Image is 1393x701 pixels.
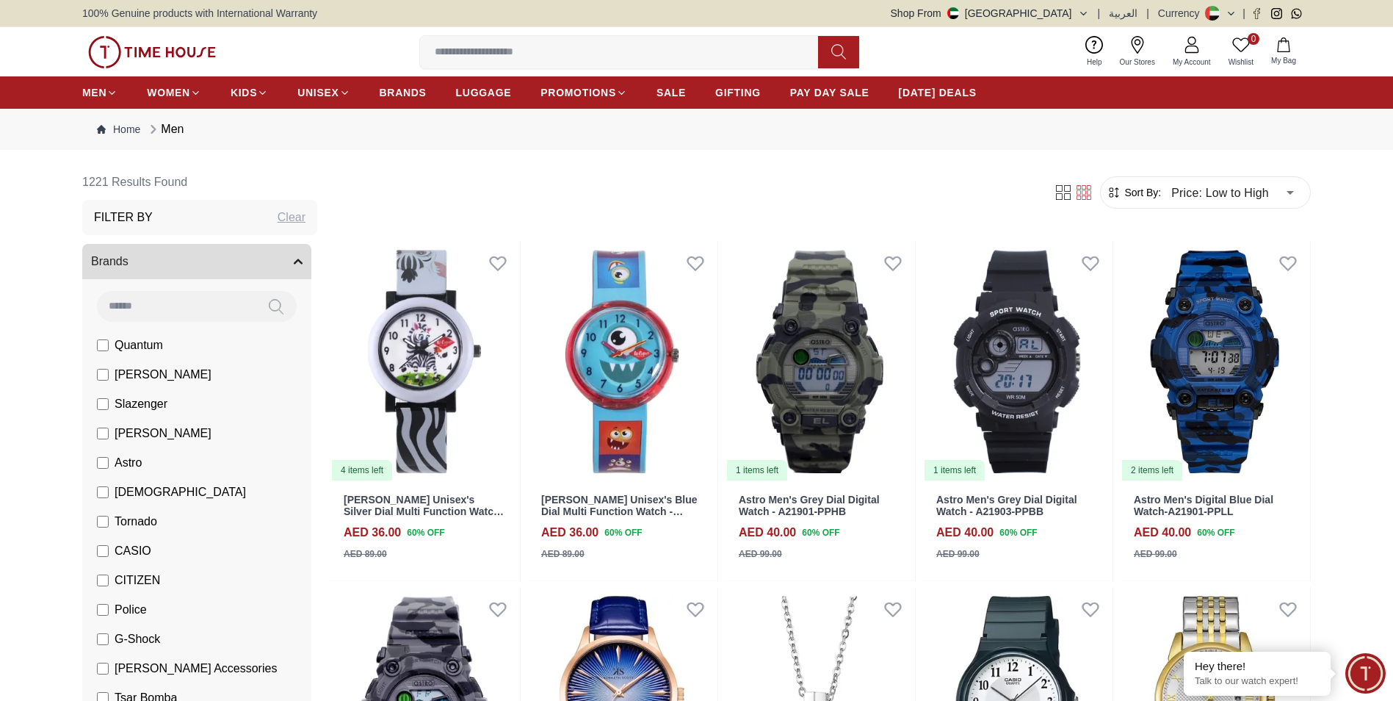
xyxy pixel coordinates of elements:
span: 60 % OFF [999,526,1037,539]
span: [PERSON_NAME] Accessories [115,660,277,677]
div: 4 items left [332,460,392,481]
div: AED 99.00 [739,547,782,561]
h4: AED 40.00 [739,524,796,542]
span: 0 [1248,33,1259,45]
span: PROMOTIONS [540,85,616,100]
span: My Account [1167,57,1217,68]
img: Astro Men's Grey Dial Digital Watch - A21901-PPHB [724,241,915,482]
div: Hey there! [1195,659,1320,674]
a: Astro Men's Grey Dial Digital Watch - A21903-PPBB [936,494,1077,518]
img: Astro Men's Grey Dial Digital Watch - A21903-PPBB [922,241,1112,482]
img: Lee Cooper Unisex's Blue Dial Multi Function Watch - LC.K.4.899 [527,241,717,482]
input: [PERSON_NAME] Accessories [97,663,109,675]
span: 60 % OFF [604,526,642,539]
input: Tornado [97,516,109,528]
span: MEN [82,85,106,100]
span: 60 % OFF [407,526,444,539]
h4: AED 36.00 [344,524,401,542]
input: G-Shock [97,633,109,645]
span: Brands [91,253,129,270]
span: SALE [656,85,686,100]
span: GIFTING [715,85,761,100]
span: Astro [115,454,142,472]
span: CITIZEN [115,572,160,589]
button: العربية [1109,6,1137,21]
img: Astro Men's Digital Blue Dial Watch-A21901-PPLL [1119,241,1310,482]
h4: AED 40.00 [1134,524,1191,542]
span: | [1146,6,1149,21]
a: Our Stores [1111,33,1164,71]
div: AED 89.00 [541,547,585,561]
span: BRANDS [380,85,427,100]
a: 0Wishlist [1220,33,1262,71]
a: Astro Men's Grey Dial Digital Watch - A21901-PPHB1 items left [724,241,915,482]
a: [PERSON_NAME] Unisex's Blue Dial Multi Function Watch - LC.K.4.899 [541,494,698,531]
span: Our Stores [1114,57,1161,68]
h4: AED 36.00 [541,524,598,542]
h4: AED 40.00 [936,524,994,542]
span: | [1098,6,1101,21]
a: Astro Men's Grey Dial Digital Watch - A21903-PPBB1 items left [922,241,1112,482]
span: UNISEX [297,85,339,100]
a: Facebook [1251,8,1262,19]
div: Currency [1158,6,1206,21]
span: [DEMOGRAPHIC_DATA] [115,483,246,501]
a: SALE [656,79,686,106]
span: Help [1081,57,1108,68]
input: Astro [97,457,109,469]
div: AED 99.00 [1134,547,1177,561]
input: Police [97,604,109,616]
span: CASIO [115,542,151,560]
nav: Breadcrumb [82,109,1311,150]
a: PROMOTIONS [540,79,627,106]
a: KIDS [231,79,268,106]
div: 1 items left [727,460,787,481]
span: [PERSON_NAME] [115,366,211,384]
span: [PERSON_NAME] [115,425,211,442]
span: 60 % OFF [1197,526,1234,539]
div: AED 89.00 [344,547,387,561]
a: WOMEN [147,79,201,106]
a: [DATE] DEALS [899,79,977,106]
button: Shop From[GEOGRAPHIC_DATA] [891,6,1089,21]
span: My Bag [1265,55,1302,66]
div: Men [146,121,184,138]
input: [DEMOGRAPHIC_DATA] [97,486,109,498]
p: Talk to our watch expert! [1195,675,1320,688]
span: 60 % OFF [802,526,839,539]
span: G-Shock [115,630,160,648]
input: [PERSON_NAME] [97,369,109,381]
img: Lee Cooper Unisex's Silver Dial Multi Function Watch - LC.K.2.636 [329,241,520,482]
a: MEN [82,79,117,106]
span: 100% Genuine products with International Warranty [82,6,317,21]
span: Tornado [115,513,157,531]
div: Clear [278,209,305,226]
img: United Arab Emirates [947,7,959,19]
a: [PERSON_NAME] Unisex's Silver Dial Multi Function Watch - LC.K.2.636 [344,494,504,531]
button: My Bag [1262,35,1305,69]
a: Home [97,122,140,137]
a: GIFTING [715,79,761,106]
a: LUGGAGE [456,79,512,106]
span: Police [115,601,147,619]
a: PAY DAY SALE [790,79,869,106]
span: Wishlist [1223,57,1259,68]
h3: Filter By [94,209,153,226]
a: Astro Men's Grey Dial Digital Watch - A21901-PPHB [739,494,880,518]
button: Sort By: [1107,185,1161,200]
input: Quantum [97,339,109,351]
input: CASIO [97,545,109,557]
input: [PERSON_NAME] [97,428,109,439]
h6: 1221 Results Found [82,165,317,200]
a: Astro Men's Digital Blue Dial Watch-A21901-PPLL [1134,494,1273,518]
span: Sort By: [1121,185,1161,200]
a: BRANDS [380,79,427,106]
div: Chat Widget [1345,653,1386,694]
span: LUGGAGE [456,85,512,100]
input: Slazenger [97,398,109,410]
span: Quantum [115,337,163,354]
span: PAY DAY SALE [790,85,869,100]
button: Brands [82,244,311,279]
